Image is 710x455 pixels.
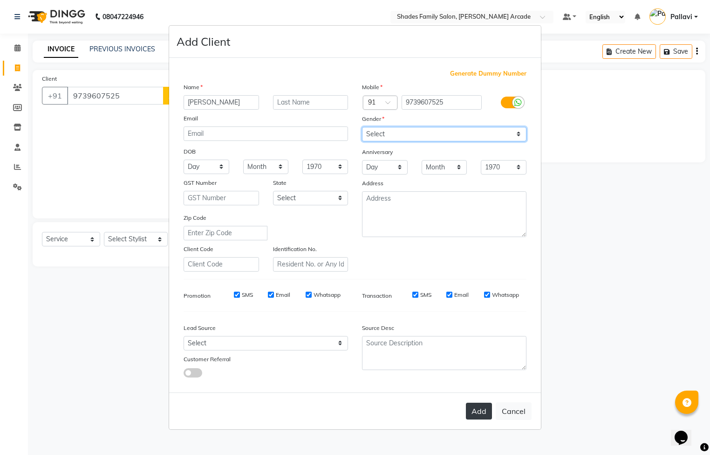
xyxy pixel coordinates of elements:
[314,291,341,299] label: Whatsapp
[184,292,211,300] label: Promotion
[671,418,701,446] iframe: chat widget
[362,324,394,332] label: Source Desc
[184,95,259,110] input: First Name
[454,291,469,299] label: Email
[177,33,230,50] h4: Add Client
[466,403,492,420] button: Add
[184,114,198,123] label: Email
[273,179,287,187] label: State
[450,69,526,78] span: Generate Dummy Number
[402,95,482,110] input: Mobile
[184,214,206,222] label: Zip Code
[273,257,348,272] input: Resident No. or Any Id
[273,95,348,110] input: Last Name
[362,115,384,123] label: Gender
[184,355,231,364] label: Customer Referral
[420,291,431,299] label: SMS
[273,245,317,253] label: Identification No.
[362,148,393,156] label: Anniversary
[184,147,196,156] label: DOB
[184,126,348,141] input: Email
[184,83,203,91] label: Name
[492,291,519,299] label: Whatsapp
[362,292,392,300] label: Transaction
[496,402,532,420] button: Cancel
[184,179,217,187] label: GST Number
[362,179,383,188] label: Address
[184,226,267,240] input: Enter Zip Code
[184,257,259,272] input: Client Code
[184,245,213,253] label: Client Code
[242,291,253,299] label: SMS
[184,324,216,332] label: Lead Source
[362,83,382,91] label: Mobile
[184,191,259,205] input: GST Number
[276,291,290,299] label: Email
